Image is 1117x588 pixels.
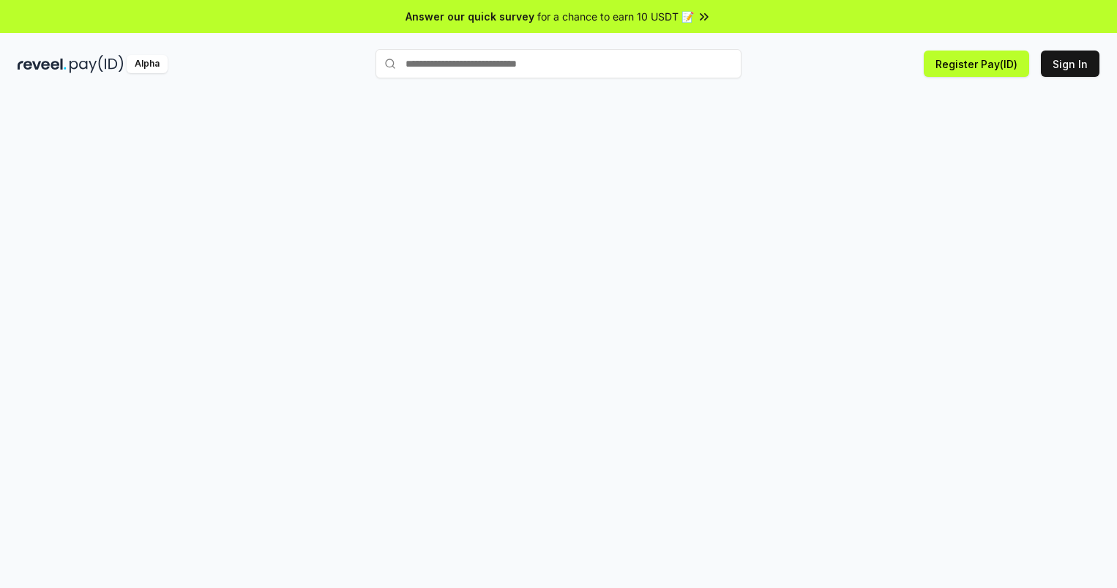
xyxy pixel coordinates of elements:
[18,55,67,73] img: reveel_dark
[70,55,124,73] img: pay_id
[406,9,534,24] span: Answer our quick survey
[127,55,168,73] div: Alpha
[1041,51,1099,77] button: Sign In
[924,51,1029,77] button: Register Pay(ID)
[537,9,694,24] span: for a chance to earn 10 USDT 📝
